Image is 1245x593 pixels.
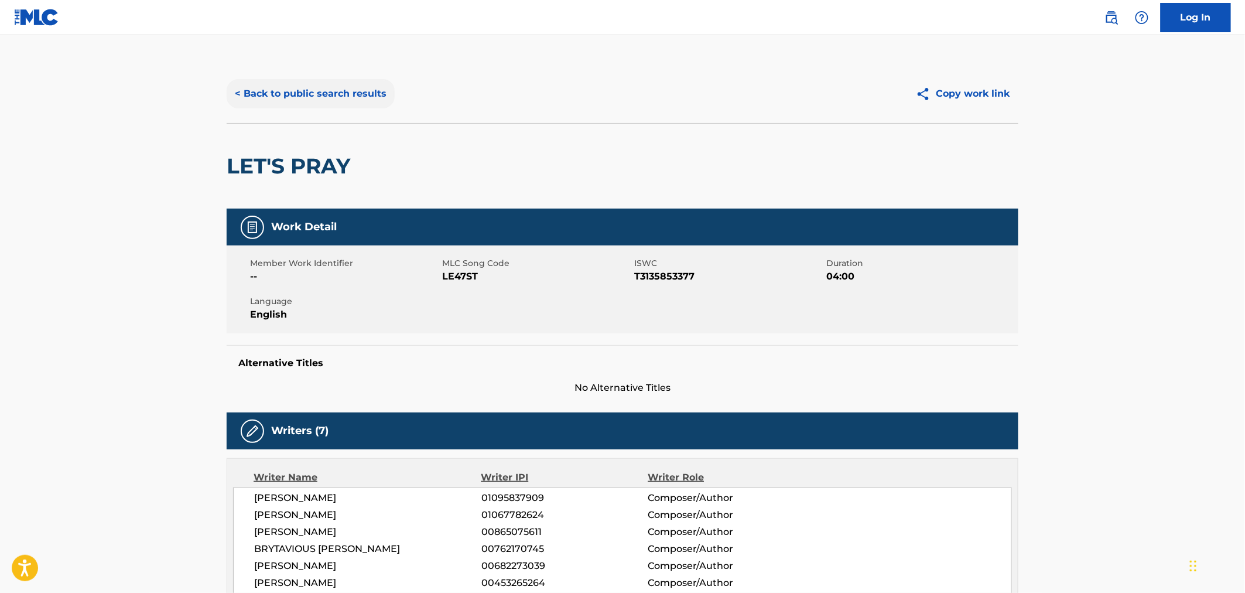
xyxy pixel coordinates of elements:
iframe: Chat Widget [1186,537,1245,593]
span: [PERSON_NAME] [254,525,481,539]
span: English [250,308,439,322]
span: MLC Song Code [442,257,631,270]
button: Copy work link [908,79,1018,108]
img: Copy work link [916,87,936,101]
h5: Writers (7) [271,424,329,438]
span: 01067782624 [481,508,648,522]
span: [PERSON_NAME] [254,491,481,505]
span: LE47ST [442,270,631,284]
span: ISWC [634,257,823,270]
span: [PERSON_NAME] [254,576,481,590]
span: 01095837909 [481,491,648,505]
span: 00682273039 [481,559,648,573]
span: Composer/Author [648,576,799,590]
span: 04:00 [826,270,1015,284]
span: BRYTAVIOUS [PERSON_NAME] [254,542,481,556]
span: Composer/Author [648,491,799,505]
span: Composer/Author [648,559,799,573]
img: Writers [245,424,259,438]
span: Language [250,295,439,308]
span: 00453265264 [481,576,648,590]
img: Work Detail [245,220,259,234]
span: Composer/Author [648,508,799,522]
a: Log In [1161,3,1231,32]
button: < Back to public search results [227,79,395,108]
span: Composer/Author [648,525,799,539]
span: [PERSON_NAME] [254,508,481,522]
div: Writer Role [648,471,799,485]
div: Drag [1190,548,1197,584]
span: [PERSON_NAME] [254,559,481,573]
span: Composer/Author [648,542,799,556]
span: Duration [826,257,1015,270]
span: 00865075611 [481,525,648,539]
div: Writer Name [254,471,481,485]
span: No Alternative Titles [227,381,1018,395]
div: Writer IPI [481,471,648,485]
img: search [1104,11,1119,25]
span: -- [250,270,439,284]
h2: LET'S PRAY [227,153,356,179]
img: MLC Logo [14,9,59,26]
a: Public Search [1100,6,1123,29]
h5: Work Detail [271,220,337,234]
span: T3135853377 [634,270,823,284]
h5: Alternative Titles [238,357,1007,369]
span: 00762170745 [481,542,648,556]
div: Help [1130,6,1154,29]
img: help [1135,11,1149,25]
span: Member Work Identifier [250,257,439,270]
